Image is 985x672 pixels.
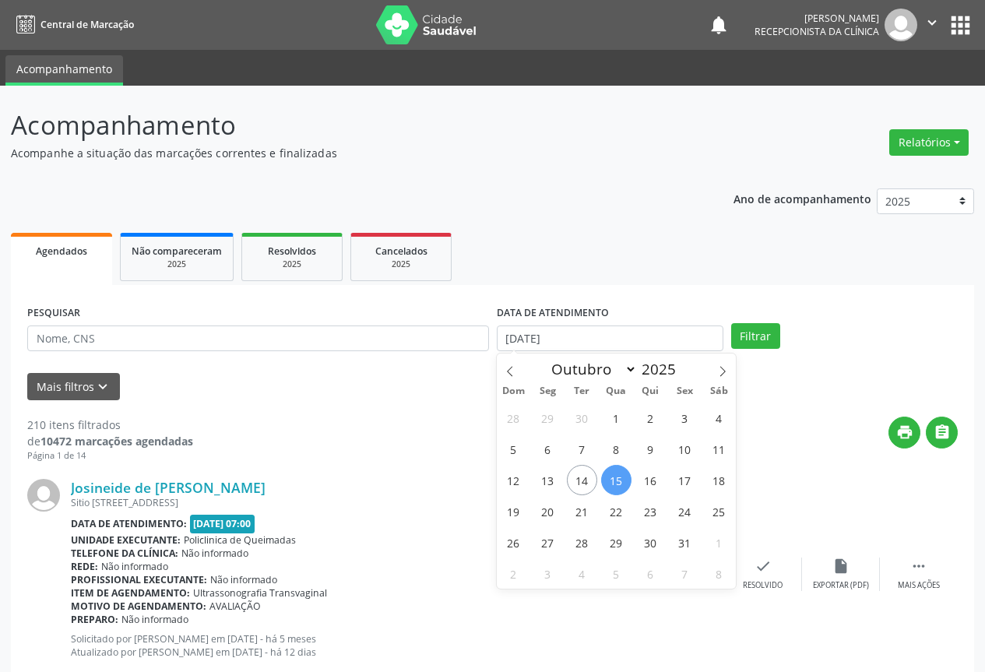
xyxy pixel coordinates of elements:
span: Outubro 4, 2025 [704,403,734,433]
span: Outubro 29, 2025 [601,527,631,558]
span: Novembro 8, 2025 [704,558,734,589]
span: Outubro 12, 2025 [498,465,529,495]
a: Acompanhamento [5,55,123,86]
span: Outubro 23, 2025 [635,496,666,526]
span: Outubro 19, 2025 [498,496,529,526]
i:  [934,424,951,441]
span: Dom [497,386,531,396]
label: DATA DE ATENDIMENTO [497,301,609,325]
span: Outubro 5, 2025 [498,434,529,464]
div: 2025 [253,259,331,270]
span: Novembro 3, 2025 [533,558,563,589]
button: notifications [708,14,730,36]
a: Central de Marcação [11,12,134,37]
button:  [917,9,947,41]
span: Policlinica de Queimadas [184,533,296,547]
img: img [885,9,917,41]
span: Outubro 7, 2025 [567,434,597,464]
img: img [27,479,60,512]
strong: 10472 marcações agendadas [40,434,193,449]
div: de [27,433,193,449]
b: Item de agendamento: [71,586,190,600]
div: 2025 [362,259,440,270]
button: print [888,417,920,449]
span: Outubro 28, 2025 [567,527,597,558]
span: Novembro 5, 2025 [601,558,631,589]
div: [PERSON_NAME] [755,12,879,25]
span: Outubro 24, 2025 [670,496,700,526]
span: Cancelados [375,245,427,258]
p: Ano de acompanhamento [733,188,871,208]
span: Seg [530,386,565,396]
span: Outubro 22, 2025 [601,496,631,526]
b: Preparo: [71,613,118,626]
span: Outubro 13, 2025 [533,465,563,495]
i: check [755,558,772,575]
div: Resolvido [743,580,783,591]
span: Novembro 2, 2025 [498,558,529,589]
span: Outubro 26, 2025 [498,527,529,558]
select: Month [544,358,638,380]
i: print [896,424,913,441]
i:  [923,14,941,31]
input: Nome, CNS [27,325,489,352]
span: Outubro 20, 2025 [533,496,563,526]
i:  [910,558,927,575]
div: Mais ações [898,580,940,591]
span: Ter [565,386,599,396]
button: Relatórios [889,129,969,156]
span: Ultrassonografia Transvaginal [193,586,327,600]
b: Profissional executante: [71,573,207,586]
span: Sáb [702,386,736,396]
span: Outubro 8, 2025 [601,434,631,464]
div: Sitio [STREET_ADDRESS] [71,496,724,509]
span: Setembro 29, 2025 [533,403,563,433]
span: Outubro 17, 2025 [670,465,700,495]
input: Selecione um intervalo [497,325,723,352]
span: Outubro 3, 2025 [670,403,700,433]
span: Outubro 11, 2025 [704,434,734,464]
span: Outubro 2, 2025 [635,403,666,433]
span: Novembro 6, 2025 [635,558,666,589]
div: Página 1 de 14 [27,449,193,463]
span: Outubro 31, 2025 [670,527,700,558]
p: Solicitado por [PERSON_NAME] em [DATE] - há 5 meses Atualizado por [PERSON_NAME] em [DATE] - há 1... [71,632,724,659]
span: Outubro 10, 2025 [670,434,700,464]
p: Acompanhamento [11,106,685,145]
span: Outubro 14, 2025 [567,465,597,495]
span: Novembro 1, 2025 [704,527,734,558]
span: Agendados [36,245,87,258]
div: 210 itens filtrados [27,417,193,433]
input: Year [637,359,688,379]
span: Outubro 16, 2025 [635,465,666,495]
div: Exportar (PDF) [813,580,869,591]
span: Não informado [101,560,168,573]
span: Outubro 1, 2025 [601,403,631,433]
i: insert_drive_file [832,558,850,575]
span: Outubro 30, 2025 [635,527,666,558]
span: Outubro 15, 2025 [601,465,631,495]
span: Outubro 27, 2025 [533,527,563,558]
span: Qui [633,386,667,396]
span: Outubro 9, 2025 [635,434,666,464]
span: [DATE] 07:00 [190,515,255,533]
span: Não informado [121,613,188,626]
span: Novembro 4, 2025 [567,558,597,589]
b: Telefone da clínica: [71,547,178,560]
button: apps [947,12,974,39]
b: Rede: [71,560,98,573]
span: Outubro 21, 2025 [567,496,597,526]
span: Novembro 7, 2025 [670,558,700,589]
button: Filtrar [731,323,780,350]
label: PESQUISAR [27,301,80,325]
span: Resolvidos [268,245,316,258]
b: Motivo de agendamento: [71,600,206,613]
span: Outubro 18, 2025 [704,465,734,495]
span: Sex [667,386,702,396]
button:  [926,417,958,449]
span: Setembro 30, 2025 [567,403,597,433]
span: Recepcionista da clínica [755,25,879,38]
span: Setembro 28, 2025 [498,403,529,433]
b: Data de atendimento: [71,517,187,530]
span: Não informado [181,547,248,560]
